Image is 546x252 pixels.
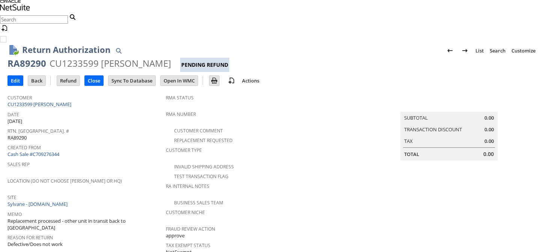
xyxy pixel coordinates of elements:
span: 0.00 [484,126,494,133]
span: RA89290 [8,134,27,141]
a: Date [8,111,19,118]
a: Customer Niche [166,209,205,216]
a: List [472,45,487,57]
span: 0.00 [484,114,494,121]
h1: Return Authorization [22,43,110,56]
a: Replacement Requested [174,137,233,144]
caption: Summary [400,100,498,112]
input: Sync To Database [108,76,155,85]
a: Sylvane - [DOMAIN_NAME] [8,201,69,207]
a: Memo [8,211,22,217]
a: RMA Status [166,94,194,101]
a: Customize [508,45,538,57]
a: Fraud Review Action [166,226,215,232]
a: RA Internal Notes [166,183,209,189]
input: Back [28,76,45,85]
span: Replacement processed - other unit in transit back to [GEOGRAPHIC_DATA] [8,217,162,231]
a: Created From [8,144,41,151]
a: Business Sales Team [174,199,223,206]
a: CU1233599 [PERSON_NAME] [8,101,73,108]
a: Customer [8,94,32,101]
span: approve [166,232,185,239]
svg: Search [68,12,77,21]
input: Print [209,76,219,85]
a: Cash Sale #C709276344 [8,151,59,157]
a: Actions [239,77,262,84]
img: add-record.svg [227,76,236,85]
a: Tax [404,138,413,144]
a: Tax Exempt Status [166,242,211,249]
a: Sales Rep [8,161,30,168]
input: Close [85,76,103,85]
a: Location (Do Not Choose [PERSON_NAME] or HQ) [8,178,122,184]
a: Subtotal [404,114,428,121]
a: Rtn. [GEOGRAPHIC_DATA]. # [8,128,69,134]
span: 0.00 [483,150,494,158]
a: Site [8,194,17,201]
div: RA89290 [8,57,46,69]
div: Pending Refund [180,58,229,72]
a: Total [404,151,419,157]
img: Quick Find [114,46,123,55]
div: CU1233599 [PERSON_NAME] [50,57,171,69]
img: Previous [445,46,454,55]
a: Transaction Discount [404,126,462,133]
a: Customer Comment [174,127,223,134]
a: Reason For Return [8,234,53,241]
span: Defective/Does not work [8,241,63,248]
input: Edit [8,76,23,85]
a: RMA Number [166,111,196,117]
a: Search [487,45,508,57]
img: Next [460,46,469,55]
input: Open In WMC [161,76,198,85]
a: Invalid Shipping Address [174,163,234,170]
input: Refund [57,76,80,85]
img: Print [210,76,219,85]
span: 0.00 [484,138,494,145]
span: [DATE] [8,118,22,125]
a: Test Transaction Flag [174,173,229,180]
a: Customer Type [166,147,202,153]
